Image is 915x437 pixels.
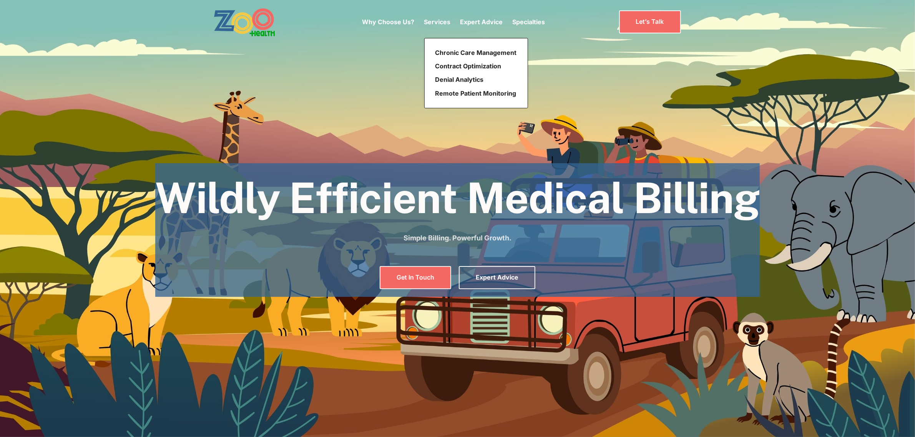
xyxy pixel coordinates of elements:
[513,6,545,38] div: Specialties
[362,18,415,26] a: Why Choose Us?
[424,17,451,26] p: Services
[432,46,520,60] a: Chronic Care Management
[214,8,296,36] a: home
[155,175,760,221] h1: Wildly Efficient Medical Billing
[432,60,520,73] a: Contract Optimization
[459,266,535,289] a: Expert Advice
[619,10,681,33] a: Let’s Talk
[424,38,528,108] nav: Services
[432,87,520,100] a: Remote Patient Monitoring
[404,234,511,242] strong: Simple Billing. Powerful Growth.
[513,18,545,26] a: Specialties
[424,6,451,38] div: Services
[432,73,520,86] a: Denial Analytics
[380,266,451,289] a: Get In Touch
[460,18,503,26] a: Expert Advice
